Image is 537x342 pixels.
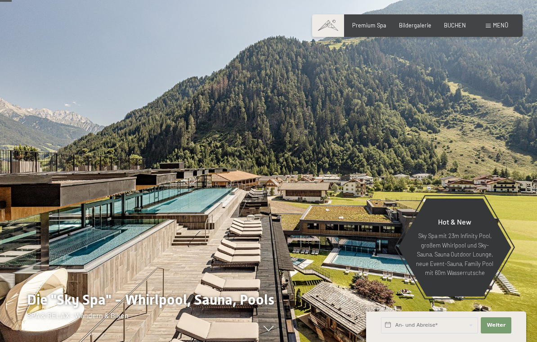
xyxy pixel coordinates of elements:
span: Weiter [487,322,506,329]
button: Weiter [481,317,511,333]
span: Menü [493,22,508,29]
a: BUCHEN [444,22,466,29]
span: Hot & New [438,217,471,226]
p: Sky Spa mit 23m Infinity Pool, großem Whirlpool und Sky-Sauna, Sauna Outdoor Lounge, neue Event-S... [416,231,494,277]
span: Schnellanfrage [366,306,397,311]
a: Bildergalerie [399,22,431,29]
a: Premium Spa [352,22,386,29]
a: Hot & New Sky Spa mit 23m Infinity Pool, großem Whirlpool und Sky-Sauna, Sauna Outdoor Lounge, ne... [398,198,512,297]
